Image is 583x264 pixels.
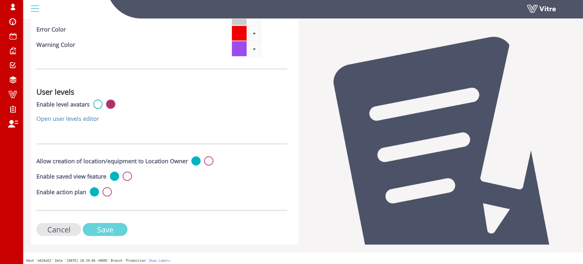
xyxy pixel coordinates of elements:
label: Allow creation of location/equipment to Location Owner [36,157,188,165]
span: Hash 'e624a52' Date '[DATE] 18:29:06 +0000' Branch 'Production' [26,259,147,262]
label: Warning Color [36,41,75,49]
label: Enable level avatars [36,100,90,109]
label: Enable saved view feature [36,172,106,181]
input: Cancel [36,223,81,236]
span: Current selected color is #f00000 [232,26,262,41]
span: select [247,26,261,41]
input: Save [83,223,127,236]
a: Show Labels [149,259,170,262]
span: select [247,41,261,56]
label: Error Color [36,26,66,34]
h3: User levels [36,88,287,96]
span: Current selected color is #9a4ced [232,41,262,56]
label: Enable action plan [36,188,86,196]
a: Open user levels editor [36,115,99,122]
